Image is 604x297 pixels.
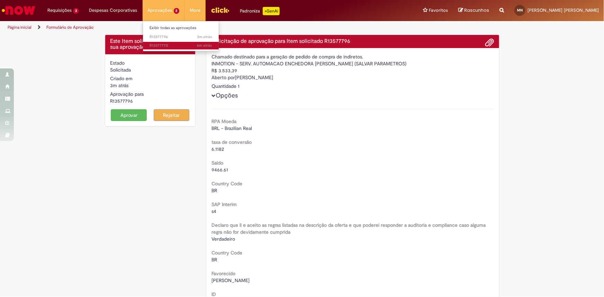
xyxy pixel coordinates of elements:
label: Aberto por [211,74,235,81]
time: 29/09/2025 15:35:33 [110,82,129,89]
span: 3 [73,8,79,14]
span: 2 [174,8,180,14]
b: Country Code [211,180,242,187]
div: INMOTION - SERV. AUTOMACAO ENCHEDORA [PERSON_NAME] (SALVAR PARAMETROS) [211,60,494,67]
div: Quantidade 1 [211,83,494,90]
div: 29/09/2025 15:35:33 [110,82,190,89]
label: Criado em [110,75,133,82]
a: Exibir todas as aprovações [143,24,219,32]
div: R13577796 [110,98,190,104]
span: 3m atrás [197,34,212,39]
div: Padroniza [240,7,280,15]
span: s4 [211,208,216,214]
b: Favorecido [211,270,235,277]
b: RPA Moeda [211,118,236,124]
time: 29/09/2025 15:35:33 [197,34,212,39]
b: taxa de conversão [211,139,252,145]
a: Formulário de Aprovação [46,25,93,30]
a: Aberto R13577770 : [143,42,219,49]
label: Aprovação para [110,91,144,98]
span: 6.1182 [211,146,224,152]
button: Rejeitar [154,109,190,121]
label: Estado [110,59,125,66]
b: Declaro que li e aceito as regras listadas na descrição da oferta e que poderei responder a audit... [211,222,486,235]
time: 29/09/2025 15:32:29 [197,43,212,48]
span: R13577796 [150,34,212,40]
span: MN [517,8,523,12]
img: ServiceNow [1,3,36,17]
span: [PERSON_NAME] [PERSON_NAME] [528,7,599,13]
span: Despesas Corporativas [89,7,137,14]
span: Aprovações [148,7,172,14]
span: [PERSON_NAME] [211,277,250,284]
b: Saldo [211,160,223,166]
span: More [190,7,200,14]
b: Country Code [211,250,242,256]
div: Chamado destinado para a geração de pedido de compra de indiretos. [211,53,494,60]
ul: Aprovações [143,21,219,52]
a: Aberto R13577796 : [143,33,219,41]
span: Requisições [47,7,72,14]
img: click_logo_yellow_360x200.png [211,5,229,15]
a: Página inicial [8,25,31,30]
span: Rascunhos [464,7,489,13]
a: Rascunhos [458,7,489,14]
span: BRL - Brazilian Real [211,125,252,131]
h4: Este Item solicitado requer a sua aprovação [110,38,190,50]
span: R13577770 [150,43,212,48]
div: R$ 3.533,39 [211,67,494,74]
span: BR [211,257,217,263]
ul: Trilhas de página [5,21,397,34]
div: Solicitada [110,66,190,73]
span: Verdadeiro [211,236,235,242]
span: BR [211,187,217,194]
span: 3m atrás [110,82,129,89]
span: 9466.61 [211,167,228,173]
p: +GenAi [263,7,280,15]
b: SAP Interim [211,201,237,207]
button: Aprovar [111,109,147,121]
h4: Solicitação de aprovação para Item solicitado R13577796 [211,38,494,45]
span: Favoritos [429,7,448,14]
div: [PERSON_NAME] [211,74,494,83]
span: 6m atrás [197,43,212,48]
